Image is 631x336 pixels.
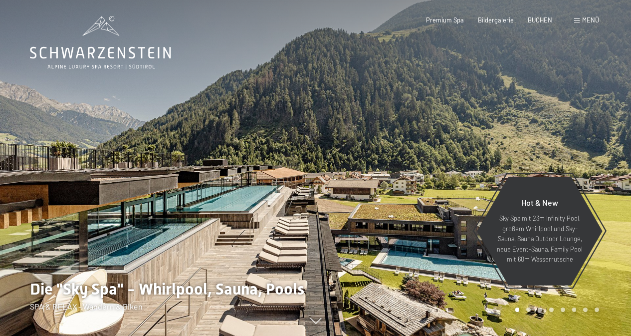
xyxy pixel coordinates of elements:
div: Carousel Page 7 [583,308,588,312]
div: Carousel Page 1 (Current Slide) [515,308,520,312]
a: Hot & New Sky Spa mit 23m Infinity Pool, großem Whirlpool und Sky-Sauna, Sauna Outdoor Lounge, ne... [476,176,603,286]
a: Bildergalerie [478,16,514,24]
div: Carousel Page 2 [526,308,531,312]
div: Carousel Pagination [512,308,599,312]
a: BUCHEN [528,16,552,24]
a: Premium Spa [426,16,464,24]
div: Carousel Page 5 [561,308,565,312]
p: Sky Spa mit 23m Infinity Pool, großem Whirlpool und Sky-Sauna, Sauna Outdoor Lounge, neue Event-S... [496,213,583,264]
span: Hot & New [521,198,558,207]
div: Carousel Page 3 [538,308,542,312]
div: Carousel Page 4 [549,308,554,312]
div: Carousel Page 8 [595,308,599,312]
span: Menü [582,16,599,24]
div: Carousel Page 6 [572,308,577,312]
